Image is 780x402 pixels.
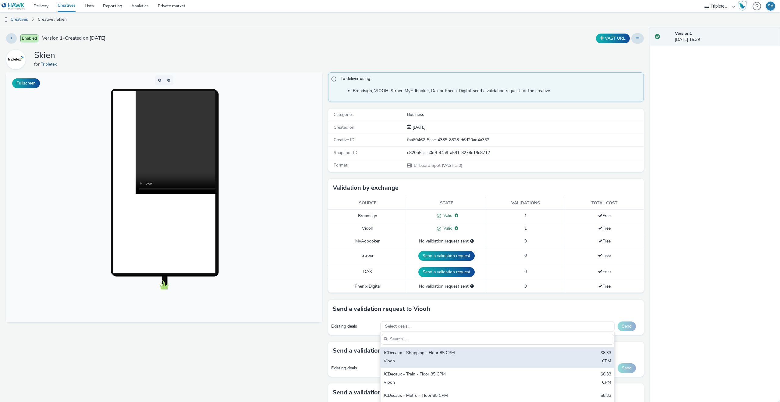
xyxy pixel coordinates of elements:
div: JCDecaux - Train - Floor 85 CPM [384,371,534,378]
span: Free [598,253,611,258]
div: Viooh [384,379,534,386]
div: Duplicate the creative as a VAST URL [594,34,631,43]
img: undefined Logo [2,2,25,10]
div: JCDecaux - Shopping - Floor 85 CPM [384,350,534,357]
span: Categories [334,112,354,117]
button: Fullscreen [12,78,40,88]
th: Total cost [565,197,644,210]
button: Send [618,363,636,373]
span: Free [598,213,611,219]
div: Existing deals [331,323,378,329]
span: 0 [524,283,527,289]
button: Send a validation request [418,267,475,277]
div: JCDecaux - Metro - Floor 85 CPM [384,393,534,400]
img: Hawk Academy [738,1,747,11]
div: c820b5ac-a0d9-44a9-a591-8278c19c8712 [407,150,643,156]
span: Valid [441,225,452,231]
span: [DATE] [411,124,426,130]
div: $8.33 [601,371,611,378]
span: for [34,61,41,67]
h3: Send a validation request to Viooh [333,304,430,314]
span: Free [598,283,611,289]
th: Validations [486,197,565,210]
th: State [407,197,486,210]
div: CPM [602,379,611,386]
img: dooh [3,17,9,23]
div: Please select a deal below and click on Send to send a validation request to Phenix Digital. [470,283,474,289]
span: 1 [524,213,527,219]
span: To deliver using: [341,76,638,84]
span: Free [598,238,611,244]
button: Send a validation request [418,251,475,261]
a: Tripletex [6,56,28,62]
span: Enabled [20,34,38,42]
a: Tripletex [41,61,59,67]
span: Version 1 - Created on [DATE] [42,35,105,42]
span: Snapshot ID [334,150,357,156]
div: SA [768,2,774,11]
input: Search...... [381,334,614,345]
h3: Send a validation request to MyAdbooker [333,388,450,397]
span: Select deals... [385,324,410,329]
span: 0 [524,253,527,258]
img: Tripletex [7,51,25,68]
td: MyAdbooker [328,235,407,248]
button: VAST URL [596,34,630,43]
td: Stroer [328,248,407,264]
div: Business [407,112,643,118]
div: [DATE] 15:39 [675,31,775,43]
td: Broadsign [328,210,407,222]
span: Creative ID [334,137,354,143]
div: Existing deals [331,365,378,371]
div: Viooh [384,358,534,365]
td: Viooh [328,222,407,235]
div: No validation request sent [410,283,483,289]
h1: Skien [34,50,59,61]
h3: Send a validation request to Broadsign [333,346,443,355]
span: 0 [524,269,527,275]
strong: Version 1 [675,31,692,36]
div: $8.33 [601,393,611,400]
span: Created on [334,124,354,130]
button: Send [618,321,636,331]
span: 0 [524,238,527,244]
li: Broadsign, VIOOH, Stroer, MyAdbooker, Dax or Phenix Digital: send a validation request for the cr... [353,88,641,94]
span: 1 [524,225,527,231]
div: No validation request sent [410,238,483,244]
span: Free [598,269,611,275]
td: DAX [328,264,407,280]
div: $8.33 [601,350,611,357]
span: Free [598,225,611,231]
th: Source [328,197,407,210]
div: Please select a deal below and click on Send to send a validation request to MyAdbooker. [470,238,474,244]
span: Billboard Spot (VAST 3.0) [413,163,462,168]
span: Valid [441,213,452,218]
div: CPM [602,358,611,365]
td: Phenix Digital [328,280,407,293]
a: Hawk Academy [738,1,750,11]
div: Creation 26 August 2025, 15:39 [411,124,426,131]
div: faa60462-5aae-4385-8328-d6d20ad4a352 [407,137,643,143]
h3: Validation by exchange [333,183,399,192]
span: Format [334,162,347,168]
a: Creative : Skien [35,12,70,27]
